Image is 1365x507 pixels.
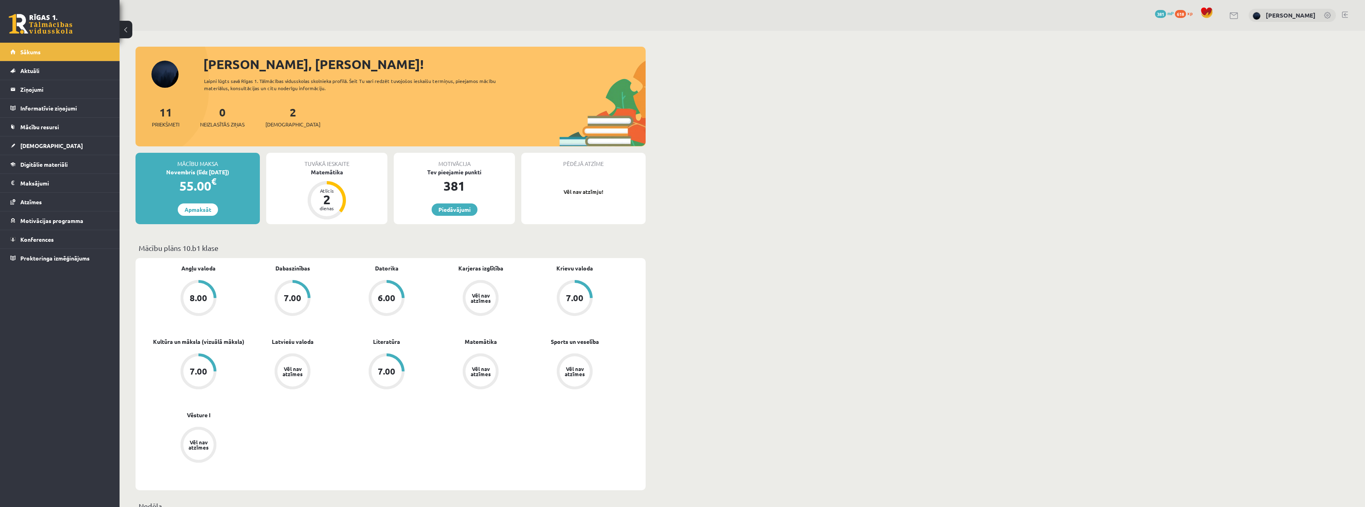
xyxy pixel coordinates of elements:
[139,243,642,253] p: Mācību plāns 10.b1 klase
[272,337,314,346] a: Latviešu valoda
[10,249,110,267] a: Proktoringa izmēģinājums
[394,153,515,168] div: Motivācija
[20,236,54,243] span: Konferences
[340,280,434,318] a: 6.00
[246,280,340,318] a: 7.00
[10,118,110,136] a: Mācību resursi
[10,211,110,230] a: Motivācijas programma
[340,353,434,391] a: 7.00
[178,203,218,216] a: Apmaksāt
[566,294,583,302] div: 7.00
[187,411,210,419] a: Vēsture I
[10,99,110,117] a: Informatīvie ziņojumi
[190,367,207,376] div: 7.00
[10,174,110,192] a: Maksājumi
[1155,10,1174,16] a: 381 mP
[373,337,400,346] a: Literatūra
[20,80,110,99] legend: Ziņojumi
[281,366,304,377] div: Vēl nav atzīmes
[1266,11,1316,19] a: [PERSON_NAME]
[136,176,260,195] div: 55.00
[151,427,246,464] a: Vēl nav atzīmes
[204,77,510,92] div: Laipni lūgts savā Rīgas 1. Tālmācības vidusskolas skolnieka profilā. Šeit Tu vari redzēt tuvojošo...
[1187,10,1192,16] span: xp
[275,264,310,272] a: Dabaszinības
[10,193,110,211] a: Atzīmes
[151,280,246,318] a: 8.00
[525,188,642,196] p: Vēl nav atzīmju!
[434,353,528,391] a: Vēl nav atzīmes
[20,67,39,74] span: Aktuāli
[378,367,395,376] div: 7.00
[20,123,59,130] span: Mācību resursi
[521,153,646,168] div: Pēdējā atzīme
[246,353,340,391] a: Vēl nav atzīmes
[181,264,216,272] a: Angļu valoda
[152,120,179,128] span: Priekšmeti
[315,188,339,193] div: Atlicis
[375,264,399,272] a: Datorika
[20,161,68,168] span: Digitālie materiāli
[266,168,387,221] a: Matemātika Atlicis 2 dienas
[1167,10,1174,16] span: mP
[394,168,515,176] div: Tev pieejamie punkti
[10,43,110,61] a: Sākums
[10,80,110,99] a: Ziņojumi
[10,230,110,249] a: Konferences
[20,217,83,224] span: Motivācijas programma
[528,353,622,391] a: Vēl nav atzīmes
[200,105,245,128] a: 0Neizlasītās ziņas
[551,337,599,346] a: Sports un veselība
[315,193,339,206] div: 2
[136,153,260,168] div: Mācību maksa
[378,294,395,302] div: 6.00
[20,254,90,262] span: Proktoringa izmēģinājums
[203,55,646,74] div: [PERSON_NAME], [PERSON_NAME]!
[136,168,260,176] div: Novembris (līdz [DATE])
[465,337,497,346] a: Matemātika
[10,136,110,155] a: [DEMOGRAPHIC_DATA]
[152,105,179,128] a: 11Priekšmeti
[315,206,339,211] div: dienas
[20,99,110,117] legend: Informatīvie ziņojumi
[432,203,477,216] a: Piedāvājumi
[211,176,216,187] span: €
[469,293,492,303] div: Vēl nav atzīmes
[1155,10,1166,18] span: 381
[187,440,210,450] div: Vēl nav atzīmes
[10,155,110,174] a: Digitālie materiāli
[434,280,528,318] a: Vēl nav atzīmes
[20,174,110,192] legend: Maksājumi
[1253,12,1261,20] img: Nikolass Karpjuks
[556,264,593,272] a: Krievu valoda
[10,61,110,80] a: Aktuāli
[265,120,320,128] span: [DEMOGRAPHIC_DATA]
[200,120,245,128] span: Neizlasītās ziņas
[564,366,586,377] div: Vēl nav atzīmes
[266,168,387,176] div: Matemātika
[469,366,492,377] div: Vēl nav atzīmes
[1175,10,1186,18] span: 618
[284,294,301,302] div: 7.00
[20,142,83,149] span: [DEMOGRAPHIC_DATA]
[9,14,73,34] a: Rīgas 1. Tālmācības vidusskola
[20,198,42,205] span: Atzīmes
[1175,10,1196,16] a: 618 xp
[153,337,244,346] a: Kultūra un māksla (vizuālā māksla)
[265,105,320,128] a: 2[DEMOGRAPHIC_DATA]
[20,48,41,55] span: Sākums
[458,264,503,272] a: Karjeras izglītība
[394,176,515,195] div: 381
[190,294,207,302] div: 8.00
[151,353,246,391] a: 7.00
[266,153,387,168] div: Tuvākā ieskaite
[528,280,622,318] a: 7.00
